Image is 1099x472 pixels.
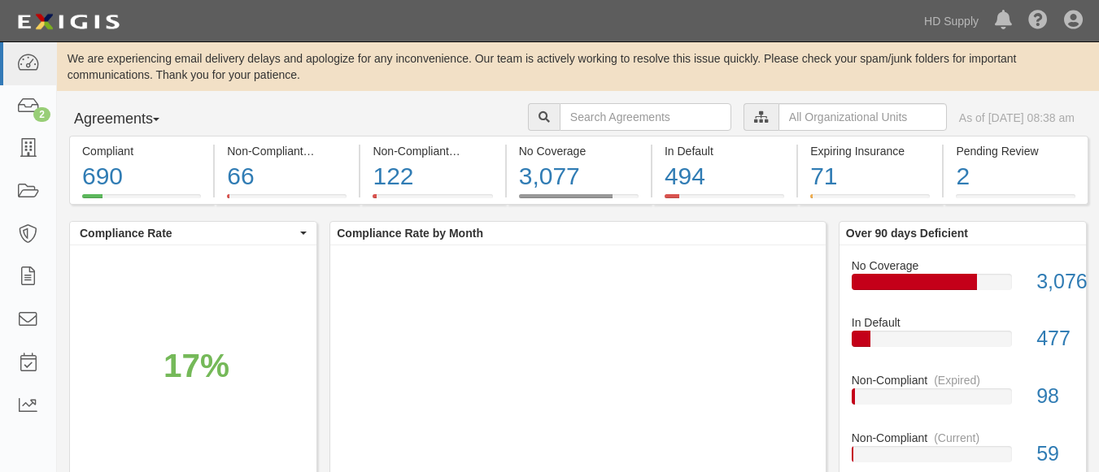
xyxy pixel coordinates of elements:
a: HD Supply [916,5,987,37]
div: (Current) [310,143,355,159]
a: Pending Review2 [944,194,1088,207]
div: In Default [665,143,784,159]
div: Compliant [82,143,201,159]
div: Non-Compliant (Current) [227,143,347,159]
a: In Default477 [852,314,1074,372]
input: All Organizational Units [778,103,947,131]
input: Search Agreements [560,103,731,131]
a: No Coverage3,076 [852,258,1074,315]
a: Expiring Insurance71 [798,194,942,207]
div: 71 [810,159,930,194]
div: No Coverage [840,258,1086,274]
div: Expiring Insurance [810,143,930,159]
div: 3,076 [1024,267,1086,297]
span: Compliance Rate [80,225,296,241]
b: Compliance Rate by Month [337,227,483,240]
div: Non-Compliant (Expired) [373,143,492,159]
div: 122 [373,159,492,194]
div: 2 [956,159,1075,194]
div: 2 [33,107,50,122]
div: 17% [164,343,229,390]
div: 3,077 [519,159,639,194]
div: In Default [840,314,1086,331]
div: 66 [227,159,347,194]
b: Over 90 days Deficient [846,227,968,240]
div: No Coverage [519,143,639,159]
div: 494 [665,159,784,194]
img: logo-5460c22ac91f19d4615b14bd174203de0afe785f0fc80cf4dbbc73dc1793850b.png [12,7,124,37]
div: 98 [1024,382,1086,411]
div: 59 [1024,440,1086,469]
a: Non-Compliant(Current)66 [215,194,359,207]
div: (Expired) [456,143,502,159]
i: Help Center - Complianz [1028,11,1048,31]
a: In Default494 [652,194,796,207]
div: (Current) [934,430,979,446]
a: Non-Compliant(Expired)98 [852,372,1074,430]
button: Agreements [69,103,191,136]
div: 477 [1024,324,1086,353]
div: As of [DATE] 08:38 am [959,110,1075,126]
div: Non-Compliant [840,372,1086,388]
div: Non-Compliant [840,430,1086,446]
a: No Coverage3,077 [507,194,651,207]
div: Pending Review [956,143,1075,159]
div: 690 [82,159,201,194]
a: Non-Compliant(Expired)122 [360,194,504,207]
div: (Expired) [934,372,980,388]
button: Compliance Rate [70,222,316,245]
div: We are experiencing email delivery delays and apologize for any inconvenience. Our team is active... [57,50,1099,83]
a: Compliant690 [69,194,213,207]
